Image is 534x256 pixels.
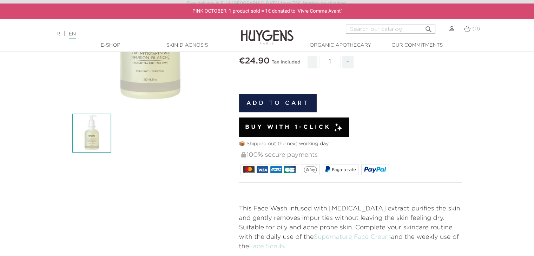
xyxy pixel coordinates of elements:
[53,32,60,36] a: FR
[69,32,76,39] a: EN
[239,204,462,223] p: This Face Wash infused with [MEDICAL_DATA] extract purifies the skin and gently removes impuritie...
[422,22,435,32] button: 
[239,223,462,251] p: Suitable for oily and acne prone skin. Complete your skincare routine with the daily use of the a...
[304,166,317,173] img: google_pay
[75,42,146,49] a: E-Shop
[284,166,295,173] img: CB_NATIONALE
[424,23,433,32] i: 
[332,167,356,172] span: Paga a rate
[305,42,376,49] a: Organic Apothecary
[346,25,435,34] input: Search
[319,56,341,68] input: Quantity
[271,55,300,74] div: Tax included
[239,94,317,112] button: Add to cart
[240,148,462,163] div: 100% secure payments
[314,234,391,240] a: Supernature Face Cream
[241,152,246,157] img: 100% secure payments
[239,140,462,148] p: 📦 Shipped out the next working day
[241,19,294,46] img: Huygens
[152,42,222,49] a: Skin Diagnosis
[308,56,317,68] span: -
[239,57,270,65] span: €24.90
[382,42,452,49] a: Our commitments
[243,166,255,173] img: MASTERCARD
[257,166,268,173] img: VISA
[342,56,354,68] span: +
[50,30,217,38] div: |
[472,26,480,31] span: (0)
[249,243,284,250] a: Face Scrub
[270,166,282,173] img: AMEX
